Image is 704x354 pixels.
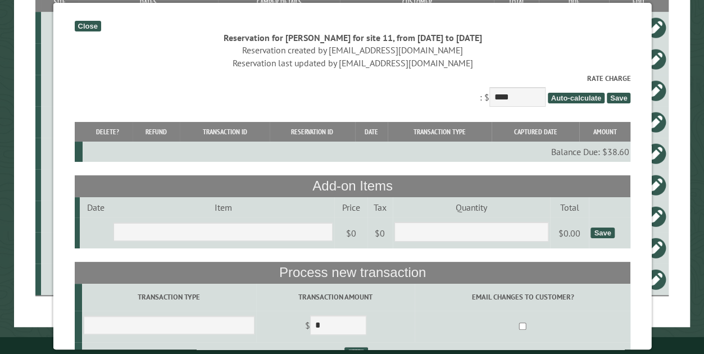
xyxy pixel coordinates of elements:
td: Total [549,197,588,217]
td: Balance Due: $38.60 [82,142,630,162]
label: Email changes to customer? [416,292,629,302]
span: Save [606,93,630,103]
label: Transaction Type [83,292,254,302]
div: T8 [46,85,77,96]
th: Captured Date [491,122,579,142]
label: Transaction Amount [257,292,412,302]
span: Auto-calculate [547,93,604,103]
th: Amount [579,122,630,142]
div: 11 [46,148,77,159]
td: Item [111,197,334,217]
div: Reservation last updated by [EMAIL_ADDRESS][DOMAIN_NAME] [74,57,630,69]
div: 17 [46,53,77,65]
div: Reservation for [PERSON_NAME] for site 11, from [DATE] to [DATE] [74,31,630,44]
th: Reservation ID [269,122,355,142]
div: Close [74,21,101,31]
div: Save [590,228,614,238]
td: $0 [334,217,366,249]
th: Process new transaction [74,262,630,283]
td: Quantity [392,197,550,217]
th: Add-on Items [74,175,630,197]
td: $0 [367,217,392,249]
div: : $ [74,73,630,110]
td: $ [256,311,414,342]
div: 12 [46,242,77,253]
div: 16 [46,22,77,33]
td: Tax [367,197,392,217]
label: Rate Charge [74,73,630,84]
div: 21 [46,211,77,222]
td: Price [334,197,366,217]
th: Delete? [82,122,133,142]
div: Reservation created by [EMAIL_ADDRESS][DOMAIN_NAME] [74,44,630,56]
div: 15 [46,274,77,285]
td: $0.00 [549,217,588,249]
th: Date [355,122,387,142]
th: Refund [132,122,179,142]
th: Transaction ID [179,122,269,142]
div: 14 [46,116,77,128]
div: 4 [46,179,77,190]
td: Date [79,197,111,217]
th: Transaction Type [387,122,491,142]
